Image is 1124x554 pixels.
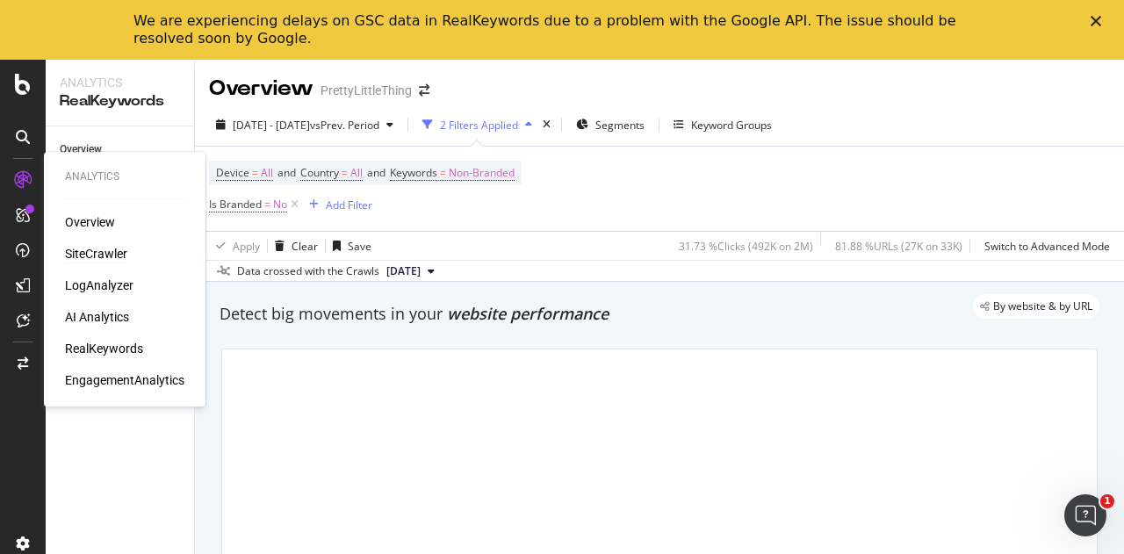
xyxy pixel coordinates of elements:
[277,165,296,180] span: and
[679,239,813,254] div: 31.73 % Clicks ( 492K on 2M )
[379,261,442,282] button: [DATE]
[691,118,772,133] div: Keyword Groups
[348,239,371,254] div: Save
[440,118,518,133] div: 2 Filters Applied
[993,301,1092,312] span: By website & by URL
[209,74,313,104] div: Overview
[209,197,262,212] span: Is Branded
[65,169,184,184] div: Analytics
[367,165,385,180] span: and
[342,165,348,180] span: =
[440,165,446,180] span: =
[65,245,127,263] a: SiteCrawler
[326,232,371,260] button: Save
[1064,494,1106,536] iframe: Intercom live chat
[415,111,539,139] button: 2 Filters Applied
[300,165,339,180] span: Country
[261,161,273,185] span: All
[252,165,258,180] span: =
[60,140,102,159] div: Overview
[65,308,129,326] a: AI Analytics
[268,232,318,260] button: Clear
[449,161,515,185] span: Non-Branded
[321,82,412,99] div: PrettyLittleThing
[326,198,372,212] div: Add Filter
[973,294,1099,319] div: legacy label
[419,84,429,97] div: arrow-right-arrow-left
[977,232,1110,260] button: Switch to Advanced Mode
[390,165,437,180] span: Keywords
[60,140,182,159] a: Overview
[595,118,645,133] span: Segments
[209,111,400,139] button: [DATE] - [DATE]vsPrev. Period
[666,111,779,139] button: Keyword Groups
[216,165,249,180] span: Device
[65,340,143,357] a: RealKeywords
[302,194,372,215] button: Add Filter
[569,111,652,139] button: Segments
[292,239,318,254] div: Clear
[65,371,184,389] a: EngagementAnalytics
[233,239,260,254] div: Apply
[60,91,180,112] div: RealKeywords
[539,116,554,133] div: times
[1091,16,1108,26] div: Close
[1100,494,1114,508] span: 1
[386,263,421,279] span: 2023 Oct. 20th
[60,74,180,91] div: Analytics
[984,239,1110,254] div: Switch to Advanced Mode
[835,239,962,254] div: 81.88 % URLs ( 27K on 33K )
[65,213,115,231] a: Overview
[273,192,287,217] span: No
[310,118,379,133] span: vs Prev. Period
[237,263,379,279] div: Data crossed with the Crawls
[65,277,133,294] a: LogAnalyzer
[209,232,260,260] button: Apply
[350,161,363,185] span: All
[133,12,962,47] div: We are experiencing delays on GSC data in RealKeywords due to a problem with the Google API. The ...
[264,197,270,212] span: =
[233,118,310,133] span: [DATE] - [DATE]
